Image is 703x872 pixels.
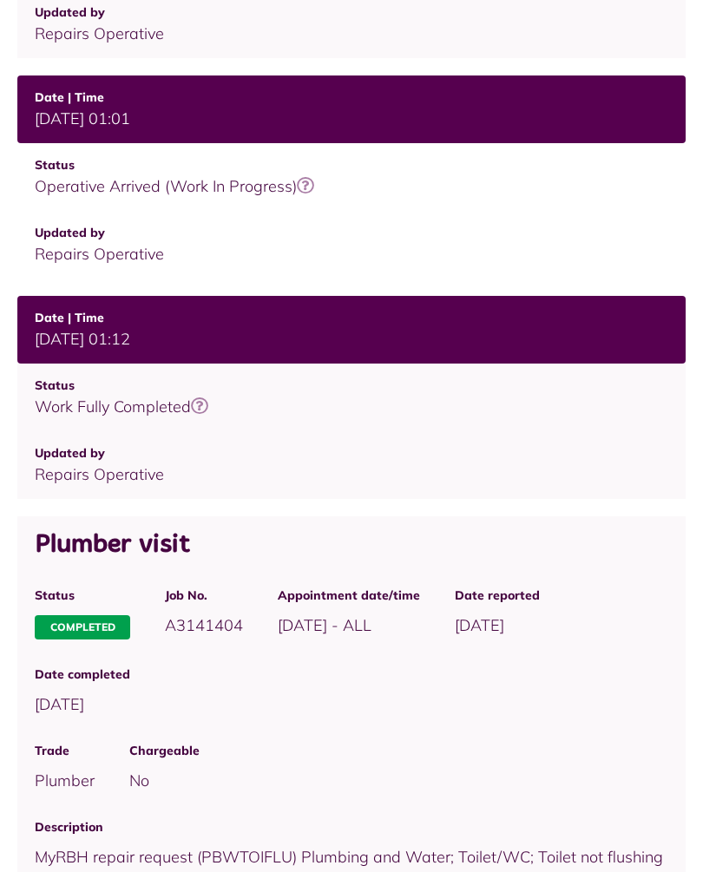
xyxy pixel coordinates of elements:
span: Description [35,818,668,836]
span: Date reported [455,587,540,605]
span: Plumber visit [35,532,190,558]
td: Work Fully Completed [17,364,686,431]
span: No [129,770,149,790]
span: Status [35,587,130,605]
span: Plumber [35,770,95,790]
span: Chargeable [129,742,668,760]
span: Appointment date/time [278,587,420,605]
span: Job No. [165,587,243,605]
td: Repairs Operative [17,211,686,279]
td: [DATE] 01:12 [17,296,686,364]
td: Operative Arrived (Work In Progress) [17,143,686,211]
span: Date completed [35,665,130,684]
td: [DATE] 01:01 [17,75,686,143]
span: [DATE] - ALL [278,615,371,635]
td: Repairs Operative [17,431,686,499]
span: [DATE] [35,694,84,714]
span: [DATE] [455,615,504,635]
span: Completed [35,615,130,639]
span: A3141404 [165,615,243,635]
span: Trade [35,742,95,760]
